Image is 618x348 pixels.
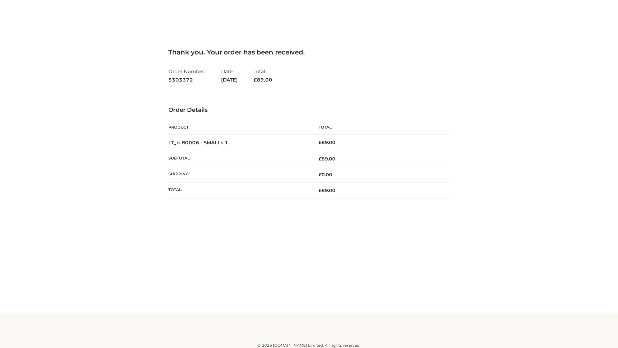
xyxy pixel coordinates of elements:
[309,120,450,135] th: Total
[319,188,322,193] span: £
[319,156,335,162] span: 89.00
[319,140,335,145] bdi: 89.00
[220,140,228,146] strong: × 1
[168,183,309,198] th: Total:
[221,76,238,84] strong: [DATE]
[168,107,450,114] h3: Order Details
[168,120,309,135] th: Product
[254,77,272,83] span: 89.00
[168,76,205,84] strong: 5303372
[319,140,322,145] span: £
[168,167,309,183] th: Shipping:
[168,66,205,85] li: Order Number:
[254,77,257,83] span: £
[221,66,238,85] li: Date:
[319,172,332,178] bdi: 0.00
[319,188,335,193] span: 89.00
[168,140,228,146] strong: LT_b-B0006 - SMALL
[254,66,272,85] li: Total:
[319,156,322,162] span: £
[168,48,450,56] h3: Thank you. Your order has been received.
[168,151,309,167] th: Subtotal:
[319,172,322,178] span: £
